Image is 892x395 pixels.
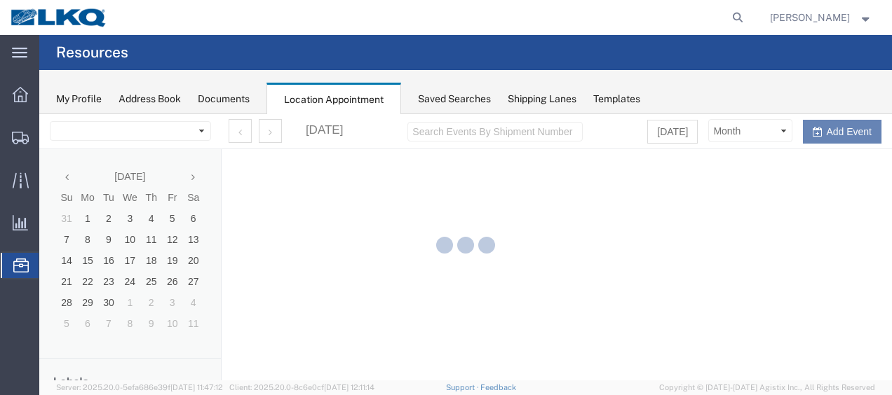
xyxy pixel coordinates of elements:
[56,383,223,391] span: Server: 2025.20.0-5efa686e39f
[480,383,516,391] a: Feedback
[229,383,374,391] span: Client: 2025.20.0-8c6e0cf
[266,83,401,115] div: Location Appointment
[593,92,640,106] div: Templates
[446,383,481,391] a: Support
[769,9,873,26] button: [PERSON_NAME]
[659,382,875,394] span: Copyright © [DATE]-[DATE] Agistix Inc., All Rights Reserved
[324,383,374,391] span: [DATE] 12:11:14
[56,92,102,106] div: My Profile
[10,7,108,28] img: logo
[170,383,223,391] span: [DATE] 11:47:12
[198,92,250,106] div: Documents
[770,10,850,25] span: Robert Benette
[56,35,128,70] h4: Resources
[119,92,181,106] div: Address Book
[508,92,576,106] div: Shipping Lanes
[418,92,491,106] div: Saved Searches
